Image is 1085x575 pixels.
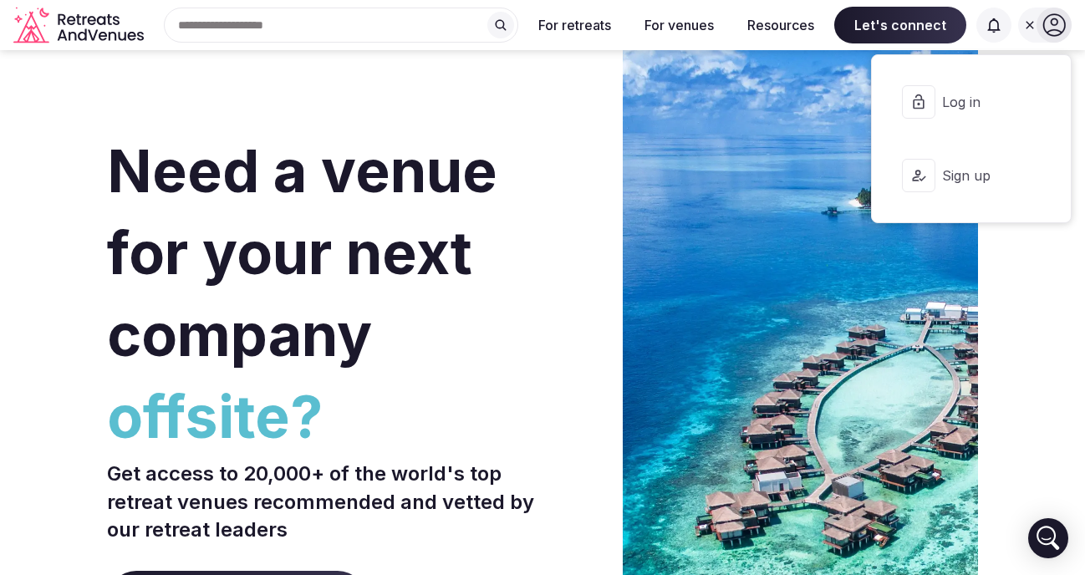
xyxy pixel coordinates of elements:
button: Log in [885,69,1057,135]
span: offsite? [107,376,536,458]
button: Resources [734,7,828,43]
button: Sign up [885,142,1057,209]
span: Let's connect [834,7,966,43]
p: Get access to 20,000+ of the world's top retreat venues recommended and vetted by our retreat lea... [107,460,536,544]
span: Sign up [942,166,1022,185]
div: Open Intercom Messenger [1028,518,1068,558]
button: For retreats [525,7,624,43]
span: Need a venue for your next company [107,135,497,370]
svg: Retreats and Venues company logo [13,7,147,44]
span: Log in [942,93,1022,111]
button: For venues [631,7,727,43]
a: Visit the homepage [13,7,147,44]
